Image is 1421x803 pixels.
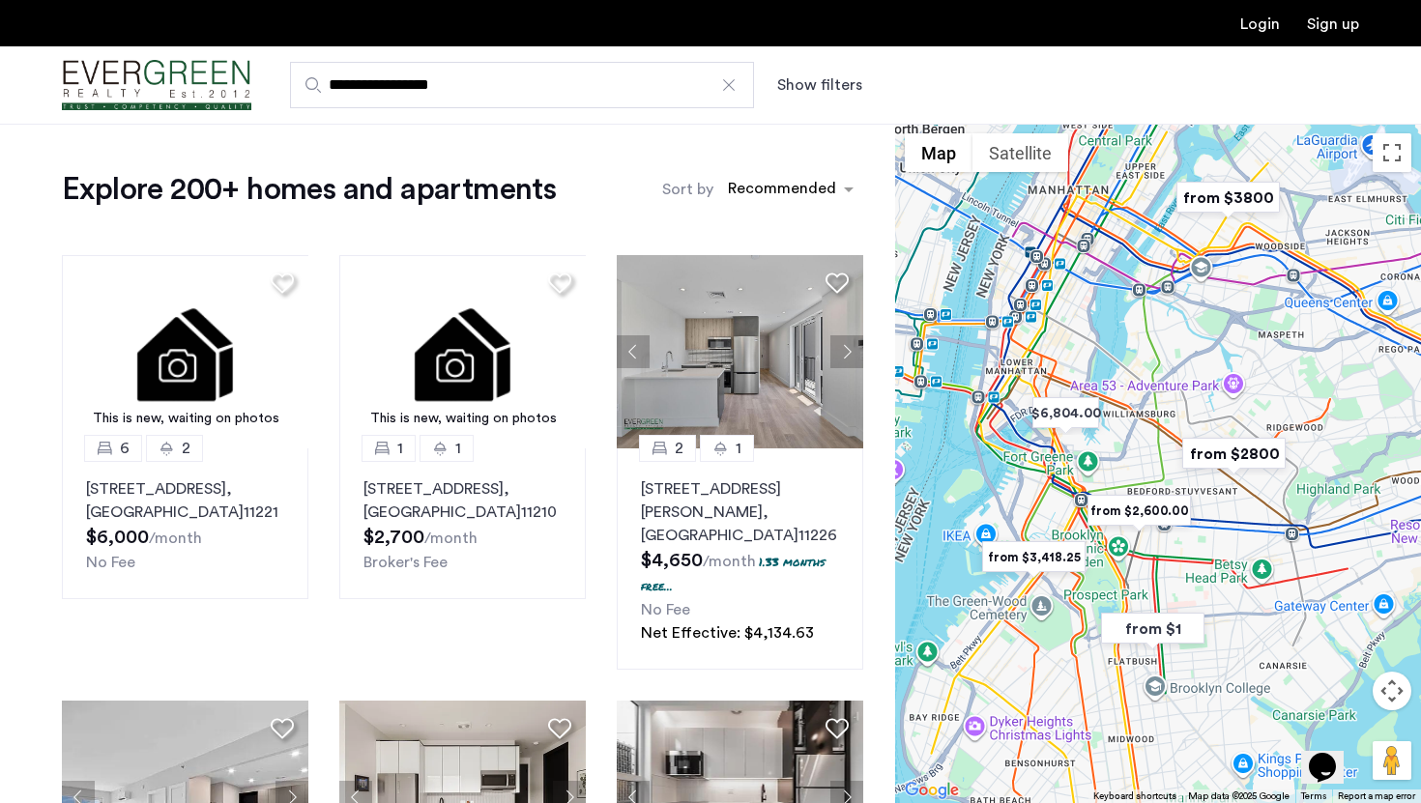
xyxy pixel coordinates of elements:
[830,335,863,368] button: Next apartment
[363,477,562,524] p: [STREET_ADDRESS] 11210
[1338,789,1415,803] a: Report a map error
[641,602,690,617] span: No Fee
[617,335,650,368] button: Previous apartment
[900,778,964,803] a: Open this area in Google Maps (opens a new window)
[349,409,577,429] div: This is new, waiting on photos
[62,448,308,599] a: 62[STREET_ADDRESS], [GEOGRAPHIC_DATA]11221No Fee
[120,437,130,460] span: 6
[182,437,190,460] span: 2
[1093,789,1176,803] button: Keyboard shortcuts
[641,551,703,570] span: $4,650
[1080,489,1199,532] div: from $2,600.00
[1093,607,1212,650] div: from $1
[1174,432,1293,475] div: from $2800
[1307,16,1359,32] a: Registration
[777,73,862,97] button: Show or hide filters
[424,531,478,546] sub: /month
[1373,672,1411,710] button: Map camera controls
[641,477,839,547] p: [STREET_ADDRESS][PERSON_NAME] 11226
[1301,726,1363,784] iframe: chat widget
[1373,133,1411,172] button: Toggle fullscreen view
[62,170,556,209] h1: Explore 200+ homes and apartments
[339,255,587,448] img: 3.gif
[736,437,741,460] span: 1
[62,49,251,122] img: logo
[62,255,309,448] a: This is new, waiting on photos
[974,535,1093,579] div: from $3,418.25
[1240,16,1280,32] a: Login
[397,437,403,460] span: 1
[86,528,149,547] span: $6,000
[1169,176,1288,219] div: from $3800
[703,554,756,569] sub: /month
[62,255,309,448] img: 3.gif
[363,528,424,547] span: $2,700
[86,477,284,524] p: [STREET_ADDRESS] 11221
[1025,391,1107,435] div: $6,804.00
[725,177,836,205] div: Recommended
[905,133,972,172] button: Show street map
[972,133,1068,172] button: Show satellite imagery
[455,437,461,460] span: 1
[1188,791,1290,801] span: Map data ©2025 Google
[339,255,587,448] a: This is new, waiting on photos
[718,172,863,207] ng-select: sort-apartment
[900,778,964,803] img: Google
[617,448,863,670] a: 21[STREET_ADDRESS][PERSON_NAME], [GEOGRAPHIC_DATA]112261.33 months free...No FeeNet Effective: $4...
[62,49,251,122] a: Cazamio Logo
[339,448,586,599] a: 11[STREET_ADDRESS], [GEOGRAPHIC_DATA]11210Broker's Fee
[86,555,135,570] span: No Fee
[363,555,448,570] span: Broker's Fee
[675,437,683,460] span: 2
[149,531,202,546] sub: /month
[662,178,713,201] label: Sort by
[641,625,814,641] span: Net Effective: $4,134.63
[1373,741,1411,780] button: Drag Pegman onto the map to open Street View
[1301,789,1326,803] a: Terms (opens in new tab)
[72,409,300,429] div: This is new, waiting on photos
[617,255,864,448] img: 66a1adb6-6608-43dd-a245-dc7333f8b390_638824126198252652.jpeg
[290,62,754,108] input: Apartment Search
